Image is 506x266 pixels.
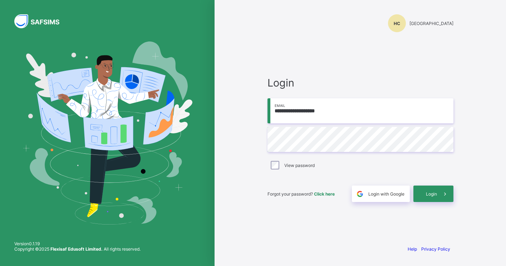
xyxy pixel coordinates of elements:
[284,163,315,168] label: View password
[14,241,141,246] span: Version 0.1.19
[14,14,68,28] img: SAFSIMS Logo
[14,246,141,252] span: Copyright © 2025 All rights reserved.
[408,246,417,252] a: Help
[22,41,192,225] img: Hero Image
[267,191,335,197] span: Forgot your password?
[267,77,453,89] span: Login
[50,246,103,252] strong: Flexisaf Edusoft Limited.
[426,191,437,197] span: Login
[394,21,400,26] span: HC
[368,191,404,197] span: Login with Google
[409,21,453,26] span: [GEOGRAPHIC_DATA]
[314,191,335,197] a: Click here
[421,246,450,252] a: Privacy Policy
[356,190,364,198] img: google.396cfc9801f0270233282035f929180a.svg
